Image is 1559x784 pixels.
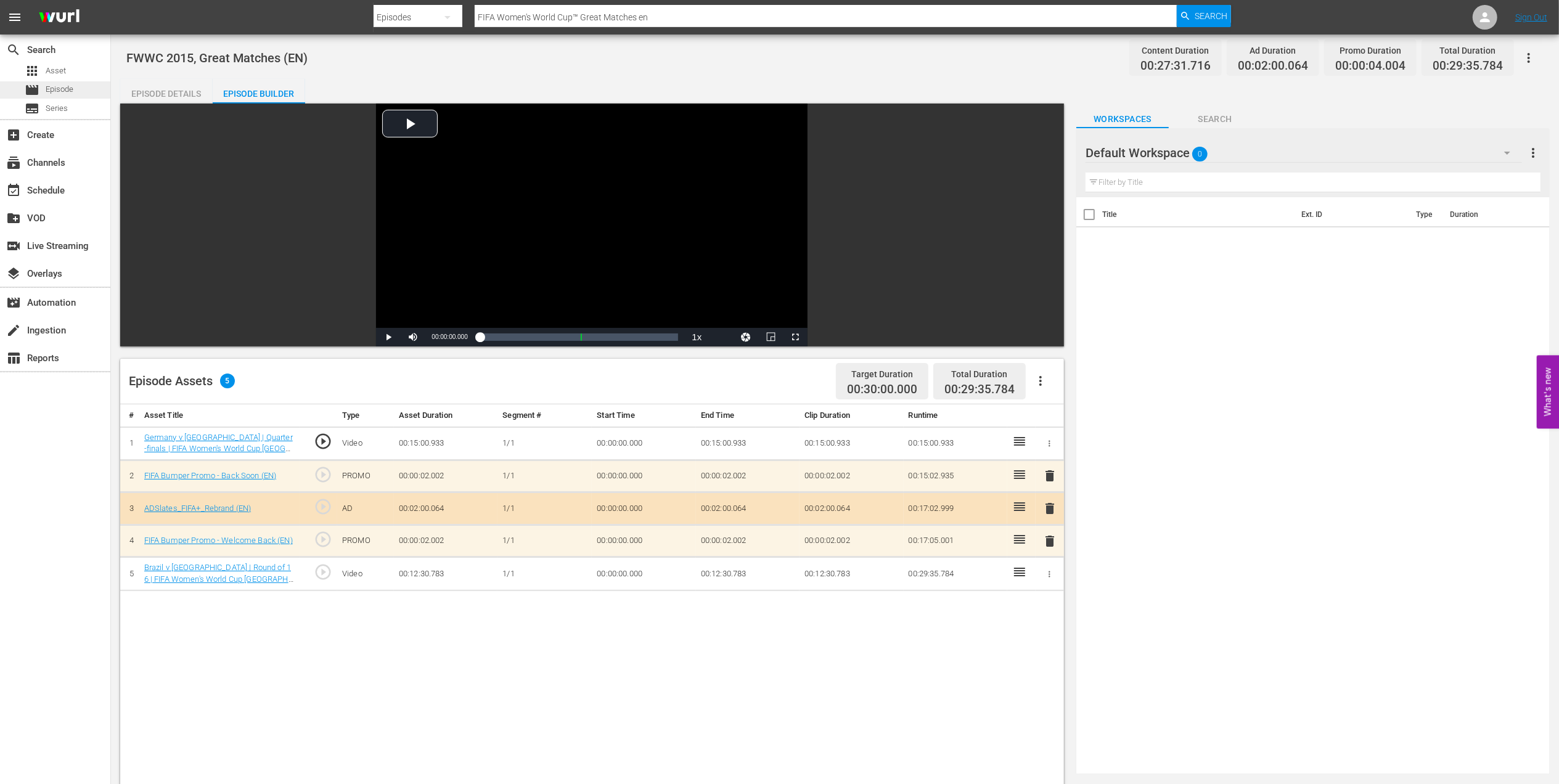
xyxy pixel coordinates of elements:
td: Video [337,427,394,460]
td: 00:00:02.002 [394,460,497,492]
span: 00:30:00.000 [847,383,917,397]
th: Ext. ID [1294,197,1409,232]
td: 00:15:00.933 [394,427,497,460]
td: 1/1 [497,492,592,525]
th: Asset Duration [394,404,497,427]
td: 00:00:00.000 [592,460,695,492]
td: 00:15:00.933 [904,427,1007,460]
button: Picture-in-Picture [758,328,783,346]
span: Automation [6,295,21,310]
span: play_circle_outline [314,530,332,549]
td: 00:17:02.999 [904,492,1007,525]
span: Search [1169,112,1261,127]
div: Ad Duration [1238,42,1308,59]
td: 00:00:02.002 [800,460,903,492]
span: play_circle_outline [314,497,332,516]
div: Video Player [376,104,808,346]
td: 00:00:02.002 [696,525,800,557]
td: 1/1 [497,427,592,460]
button: Episode Builder [213,79,305,104]
div: Progress Bar [480,333,679,341]
td: Video [337,557,394,590]
td: 00:15:02.935 [904,460,1007,492]
th: Runtime [904,404,1007,427]
th: Duration [1442,197,1516,232]
td: PROMO [337,525,394,557]
td: 4 [120,525,139,557]
span: 00:02:00.064 [1238,59,1308,73]
span: play_circle_outline [314,563,332,581]
span: Search [6,43,21,57]
span: Asset [25,63,39,78]
button: Mute [401,328,425,346]
img: ans4CAIJ8jUAAAAAAAAAAAAAAAAAAAAAAAAgQb4GAAAAAAAAAAAAAAAAAAAAAAAAJMjXAAAAAAAAAAAAAAAAAAAAAAAAgAT5G... [30,3,89,32]
span: play_circle_outline [314,432,332,451]
td: 3 [120,492,139,525]
td: 00:00:00.000 [592,427,695,460]
th: Start Time [592,404,695,427]
span: Live Streaming [6,239,21,253]
th: Type [1409,197,1442,232]
td: 00:17:05.001 [904,525,1007,557]
a: FIFA Bumper Promo - Back Soon (EN) [144,471,277,480]
span: Series [25,101,39,116]
span: 00:27:31.716 [1140,59,1211,73]
td: 00:02:00.064 [800,492,903,525]
button: Playback Rate [684,328,709,346]
td: 00:29:35.784 [904,557,1007,590]
span: more_vert [1526,145,1541,160]
th: Asset Title [139,404,300,427]
span: 5 [220,374,235,388]
span: Episode [46,83,73,96]
td: 5 [120,557,139,590]
button: delete [1042,500,1057,518]
button: Open Feedback Widget [1537,356,1559,429]
td: 1 [120,427,139,460]
td: 00:15:00.933 [800,427,903,460]
td: 00:02:00.064 [696,492,800,525]
td: 2 [120,460,139,492]
span: Create [6,128,21,142]
button: delete [1042,467,1057,485]
td: 00:12:30.783 [800,557,903,590]
a: FIFA Bumper Promo - Welcome Back (EN) [144,536,293,545]
th: End Time [696,404,800,427]
span: Asset [46,65,66,77]
a: Germany v [GEOGRAPHIC_DATA] | Quarter-finals | FIFA Women's World Cup [GEOGRAPHIC_DATA] 2015™ | E... [144,433,293,465]
th: Title [1102,197,1294,232]
span: Workspaces [1076,112,1169,127]
td: 00:15:00.933 [696,427,800,460]
span: Channels [6,155,21,170]
th: # [120,404,139,427]
span: delete [1042,468,1057,483]
td: 00:12:30.783 [696,557,800,590]
div: Default Workspace [1086,136,1522,170]
td: 00:12:30.783 [394,557,497,590]
span: Ingestion [6,323,21,338]
td: 00:00:02.002 [696,460,800,492]
td: 1/1 [497,557,592,590]
span: Schedule [6,183,21,198]
td: 00:02:00.064 [394,492,497,525]
td: 00:00:02.002 [800,525,903,557]
div: Total Duration [944,365,1015,383]
span: 00:00:00.000 [432,333,467,340]
div: Content Duration [1140,42,1211,59]
td: 00:00:00.000 [592,557,695,590]
span: Overlays [6,266,21,281]
a: ADSlates_FIFA+_Rebrand (EN) [144,504,252,513]
span: Series [46,102,68,115]
button: more_vert [1526,138,1541,168]
td: 1/1 [497,460,592,492]
td: 00:00:02.002 [394,525,497,557]
th: Type [337,404,394,427]
th: Clip Duration [800,404,903,427]
td: PROMO [337,460,394,492]
td: 1/1 [497,525,592,557]
button: Jump To Time [734,328,758,346]
a: Brazil v [GEOGRAPHIC_DATA] | Round of 16 | FIFA Women's World Cup [GEOGRAPHIC_DATA] 2015™ | Exten... [144,563,293,595]
span: 0 [1192,141,1208,167]
span: VOD [6,211,21,226]
div: Target Duration [847,365,917,383]
button: Search [1177,5,1231,27]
